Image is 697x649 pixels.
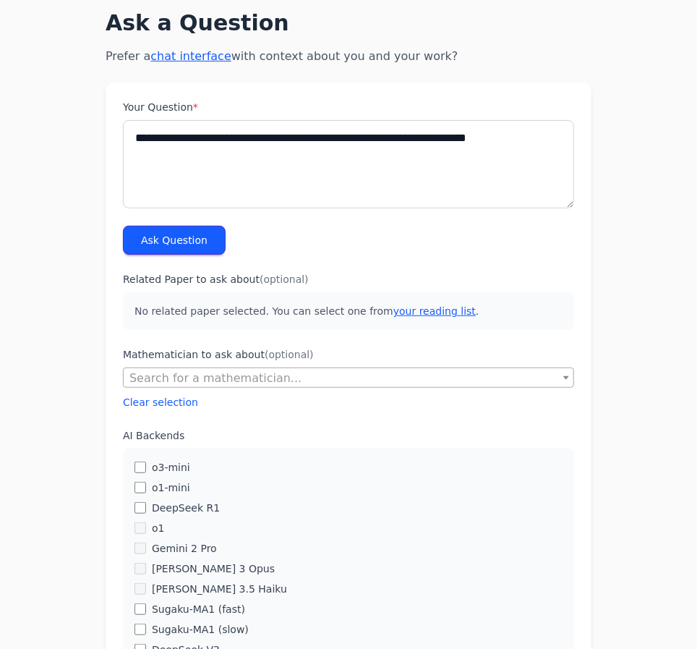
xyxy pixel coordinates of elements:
[123,347,574,362] label: Mathematician to ask about
[152,460,190,475] label: o3-mini
[260,273,309,285] span: (optional)
[393,305,476,317] a: your reading list
[152,521,164,535] label: o1
[152,501,220,515] label: DeepSeek R1
[123,368,574,388] span: Search for a mathematician...
[124,368,573,389] span: Search for a mathematician...
[106,10,591,36] h1: Ask a Question
[265,349,314,360] span: (optional)
[152,561,275,576] label: [PERSON_NAME] 3 Opus
[150,49,231,63] a: chat interface
[123,395,198,410] button: Clear selection
[123,226,226,255] button: Ask Question
[152,622,249,637] label: Sugaku-MA1 (slow)
[152,602,245,616] label: Sugaku-MA1 (fast)
[123,292,574,330] p: No related paper selected. You can select one from .
[152,480,190,495] label: o1-mini
[129,371,302,385] span: Search for a mathematician...
[152,582,287,596] label: [PERSON_NAME] 3.5 Haiku
[123,100,574,114] label: Your Question
[106,48,591,65] p: Prefer a with context about you and your work?
[123,428,574,443] label: AI Backends
[152,541,217,556] label: Gemini 2 Pro
[123,272,574,287] label: Related Paper to ask about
